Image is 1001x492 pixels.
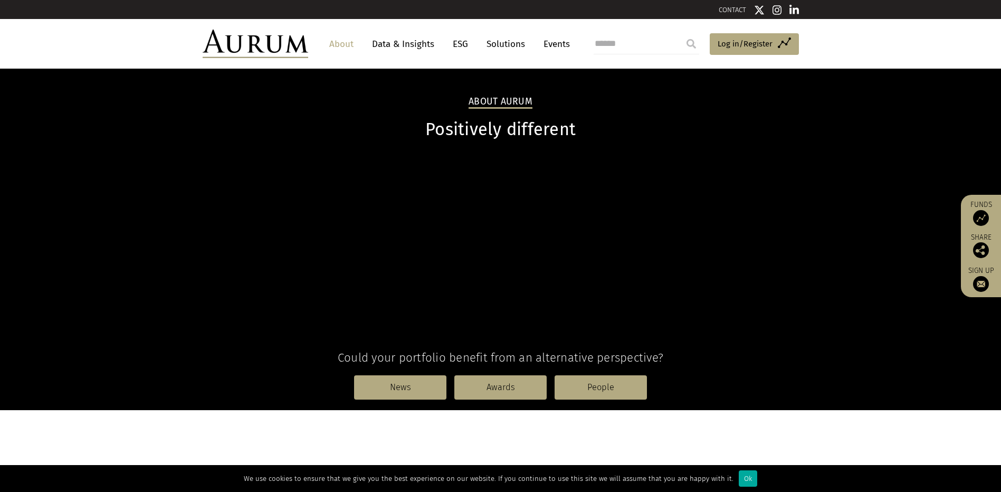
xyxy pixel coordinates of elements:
h1: Positively different [203,119,799,140]
a: Awards [454,375,547,400]
a: ESG [447,34,473,54]
img: Instagram icon [773,5,782,15]
a: Events [538,34,570,54]
img: Twitter icon [754,5,765,15]
a: CONTACT [719,6,746,14]
h4: Could your portfolio benefit from an alternative perspective? [203,351,799,365]
span: Log in/Register [718,37,773,50]
a: People [555,375,647,400]
a: Data & Insights [367,34,440,54]
div: Share [966,234,996,258]
a: Solutions [481,34,530,54]
a: News [354,375,446,400]
a: About [324,34,359,54]
h2: About Aurum [469,96,532,109]
img: Share this post [973,242,989,258]
div: Ok [739,470,757,487]
input: Submit [681,33,702,54]
a: Funds [966,200,996,226]
img: Aurum [203,30,308,58]
a: Sign up [966,266,996,292]
a: Log in/Register [710,33,799,55]
img: Access Funds [973,210,989,226]
img: Linkedin icon [789,5,799,15]
img: Sign up to our newsletter [973,276,989,292]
